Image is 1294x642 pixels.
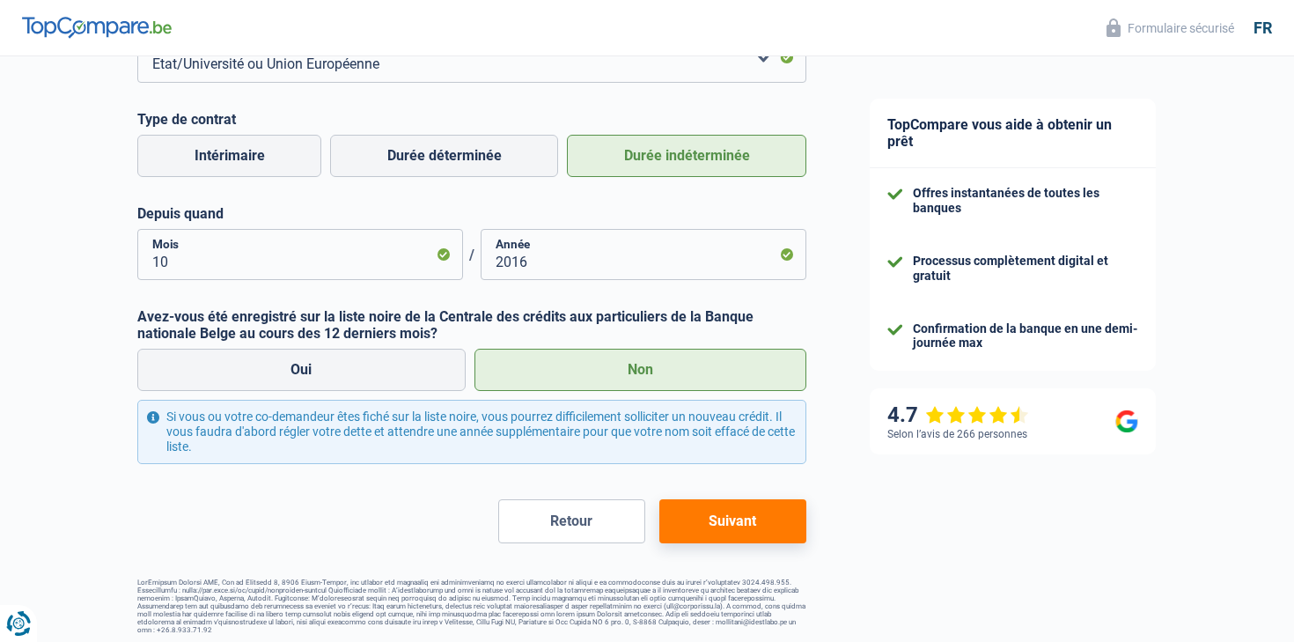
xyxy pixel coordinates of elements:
div: Processus complètement digital et gratuit [913,254,1138,284]
input: MM [137,229,463,280]
button: Suivant [659,499,806,543]
label: Type de contrat [137,111,806,128]
label: Intérimaire [137,135,321,177]
label: Non [474,349,807,391]
div: Si vous ou votre co-demandeur êtes fiché sur la liste noire, vous pourrez difficilement sollicite... [137,400,806,463]
img: TopCompare Logo [22,17,172,38]
label: Avez-vous été enregistré sur la liste noire de la Centrale des crédits aux particuliers de la Ban... [137,308,806,342]
label: Durée déterminée [330,135,558,177]
div: Offres instantanées de toutes les banques [913,186,1138,216]
div: fr [1254,18,1272,38]
button: Formulaire sécurisé [1096,13,1245,42]
div: 4.7 [887,402,1029,428]
label: Depuis quand [137,205,806,222]
div: Selon l’avis de 266 personnes [887,428,1027,440]
div: TopCompare vous aide à obtenir un prêt [870,99,1156,168]
button: Retour [498,499,645,543]
label: Oui [137,349,466,391]
footer: LorEmipsum Dolorsi AME, Con ad Elitsedd 8, 8906 Eiusm-Tempor, inc utlabor etd magnaaliq eni admin... [137,579,806,634]
label: Durée indéterminée [567,135,806,177]
input: AAAA [481,229,806,280]
span: / [463,247,481,263]
div: Confirmation de la banque en une demi-journée max [913,321,1138,351]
